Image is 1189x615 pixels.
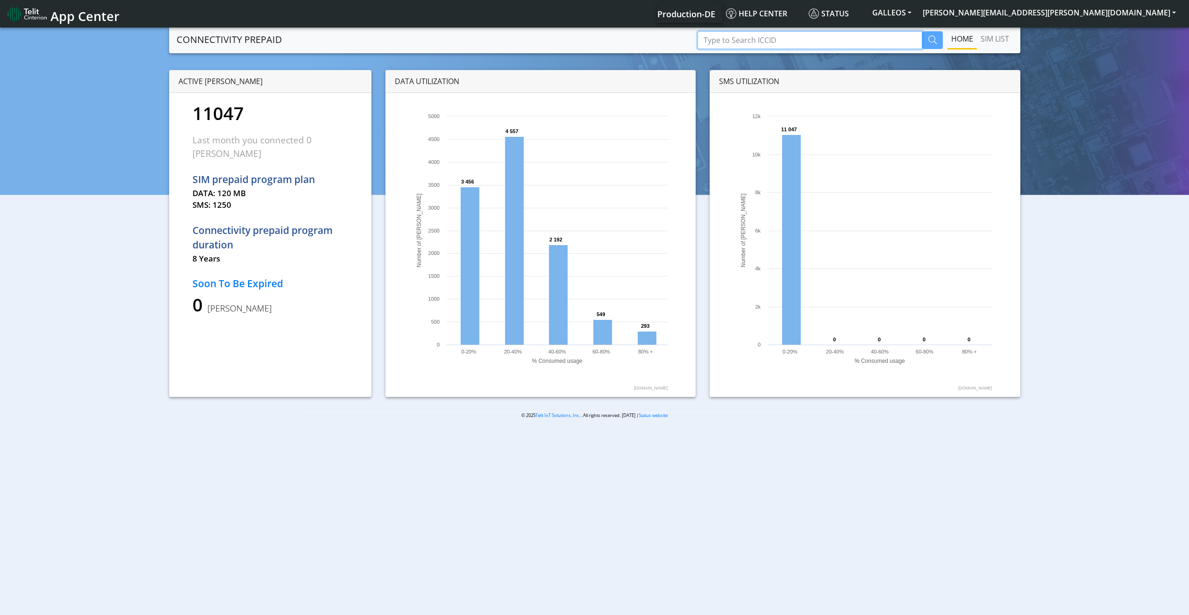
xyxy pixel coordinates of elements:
[698,31,922,49] input: Type to Search ICCID
[597,311,605,317] text: 549
[634,386,667,390] text: [DOMAIN_NAME]
[781,127,797,132] text: 11 047
[639,412,668,418] a: Status website
[416,193,422,267] text: Number of [PERSON_NAME]
[638,349,653,354] text: 80% +
[7,7,47,21] img: logo-telit-cinterion-gw-new.png
[428,250,439,256] text: 2000
[657,8,715,20] span: Production-DE
[755,266,761,271] text: 4k
[854,358,905,364] text: % Consumed usage
[506,128,519,134] text: 4 557
[923,337,926,342] text: 0
[758,342,761,347] text: 0
[722,4,805,23] a: Help center
[826,349,844,354] text: 20-40%
[592,349,610,354] text: 60-80%
[809,8,849,19] span: Status
[428,182,439,188] text: 3500
[192,187,348,199] p: DATA: 120 MB
[917,4,1182,21] button: [PERSON_NAME][EMAIL_ADDRESS][PERSON_NAME][DOMAIN_NAME]
[192,276,348,291] p: Soon To Be Expired
[504,349,521,354] text: 20-40%
[916,349,933,354] text: 60-80%
[192,199,348,211] p: SMS: 1250
[385,70,696,93] div: DATA UTILIZATION
[192,134,348,160] p: Last month you connected 0 [PERSON_NAME]
[192,223,348,253] p: Connectivity prepaid program duration
[192,291,348,318] p: 0
[535,412,581,418] a: Telit IoT Solutions, Inc.
[532,358,582,364] text: % Consumed usage
[461,349,476,354] text: 0-20%
[428,113,439,119] text: 5000
[958,386,992,390] text: [DOMAIN_NAME]
[192,172,348,187] p: SIM prepaid program plan
[833,337,836,342] text: 0
[871,349,889,354] text: 40-60%
[461,179,474,184] text: 3 456
[968,337,970,342] text: 0
[752,152,761,157] text: 10k
[428,296,439,302] text: 1000
[755,228,761,233] text: 6k
[977,29,1013,48] a: SIM LIST
[783,349,797,354] text: 0-20%
[436,342,439,347] text: 0
[755,190,761,195] text: 8k
[192,100,348,127] p: 11047
[428,273,439,279] text: 1500
[962,349,977,354] text: 80% +
[710,70,1020,93] div: SMS UTILIZATION
[428,159,439,165] text: 4000
[431,319,439,325] text: 500
[177,30,282,49] a: CONNECTIVITY PREPAID
[203,303,272,314] span: [PERSON_NAME]
[169,70,371,93] div: ACTIVE [PERSON_NAME]
[428,136,439,142] text: 4500
[726,8,787,19] span: Help center
[878,337,881,342] text: 0
[809,8,819,19] img: status.svg
[304,412,885,419] p: © 2025 . All rights reserved. [DATE] |
[752,113,761,119] text: 12k
[947,29,977,48] a: Home
[548,349,566,354] text: 40-60%
[657,4,715,23] a: Your current platform instance
[549,237,562,242] text: 2 192
[867,4,917,21] button: GALLEOS
[428,205,439,211] text: 3000
[7,4,118,24] a: App Center
[50,7,120,25] span: App Center
[740,193,747,267] text: Number of [PERSON_NAME]
[755,304,761,310] text: 2k
[805,4,867,23] a: Status
[641,323,649,329] text: 293
[428,228,439,233] text: 2500
[192,253,348,265] p: 8 Years
[726,8,736,19] img: knowledge.svg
